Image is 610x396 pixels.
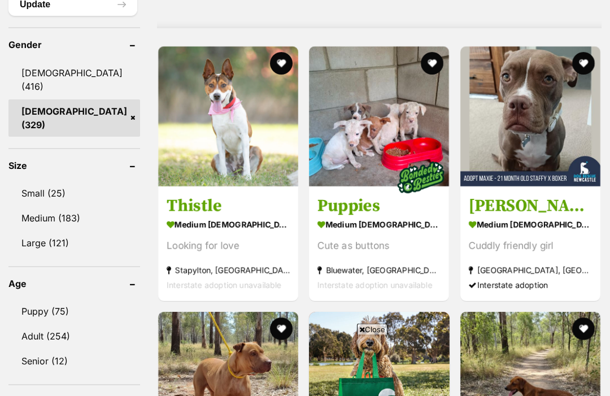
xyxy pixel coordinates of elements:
a: Thistle medium [DEMOGRAPHIC_DATA] Dog Looking for love Stapylton, [GEOGRAPHIC_DATA] Interstate ad... [158,187,298,302]
a: Puppies medium [DEMOGRAPHIC_DATA] Dog Cute as buttons Bluewater, [GEOGRAPHIC_DATA] Interstate ado... [309,187,449,302]
header: Age [8,279,140,289]
div: Cuddly friendly girl [469,239,592,254]
div: Interstate adoption [469,278,592,293]
button: favourite [270,318,293,341]
button: favourite [572,318,595,341]
header: Gender [8,40,140,50]
img: bonded besties [393,150,450,206]
h3: [PERSON_NAME] - [DEMOGRAPHIC_DATA] Staffy X Boxer [469,195,592,217]
h3: Puppies [317,195,441,217]
a: Puppy (75) [8,300,140,324]
button: favourite [421,53,444,75]
a: Medium (183) [8,207,140,230]
h3: Thistle [167,195,290,217]
iframe: Advertisement [99,340,511,390]
strong: medium [DEMOGRAPHIC_DATA] Dog [469,217,592,233]
a: [PERSON_NAME] - [DEMOGRAPHIC_DATA] Staffy X Boxer medium [DEMOGRAPHIC_DATA] Dog Cuddly friendly g... [460,187,600,302]
strong: medium [DEMOGRAPHIC_DATA] Dog [167,217,290,233]
span: Interstate adoption unavailable [317,281,432,290]
button: favourite [270,53,293,75]
strong: Stapylton, [GEOGRAPHIC_DATA] [167,263,290,278]
strong: [GEOGRAPHIC_DATA], [GEOGRAPHIC_DATA] [469,263,592,278]
a: Large (121) [8,232,140,255]
a: Senior (12) [8,350,140,373]
a: [DEMOGRAPHIC_DATA] (416) [8,62,140,99]
button: favourite [572,53,595,75]
img: Thistle - Australian Kelpie Dog [158,47,298,187]
strong: Bluewater, [GEOGRAPHIC_DATA] [317,263,441,278]
span: Close [357,324,387,335]
span: Interstate adoption unavailable [167,281,281,290]
div: Looking for love [167,239,290,254]
div: Cute as buttons [317,239,441,254]
img: Puppies - Mastiff Dog [309,47,449,187]
a: Adult (254) [8,325,140,349]
strong: medium [DEMOGRAPHIC_DATA] Dog [317,217,441,233]
a: Small (25) [8,182,140,206]
img: Maxie - 21 Month Old Staffy X Boxer - American Staffordshire Terrier x Boxer Dog [460,47,600,187]
header: Size [8,161,140,171]
a: [DEMOGRAPHIC_DATA] (329) [8,100,140,137]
